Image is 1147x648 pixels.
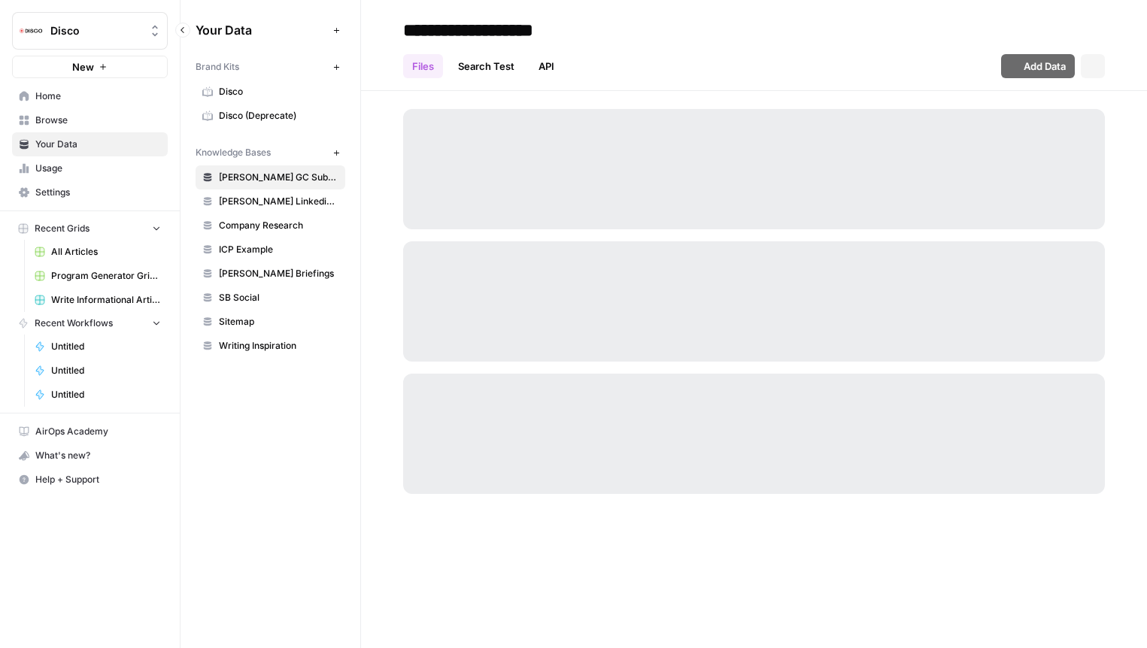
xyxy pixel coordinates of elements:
span: Program Generator Grid (1) [51,269,161,283]
img: Disco Logo [17,17,44,44]
a: AirOps Academy [12,419,168,444]
span: Your Data [35,138,161,151]
span: Untitled [51,388,161,401]
span: Usage [35,162,161,175]
a: All Articles [28,240,168,264]
span: [PERSON_NAME] Linkedin Posts [219,195,338,208]
button: Help + Support [12,468,168,492]
a: [PERSON_NAME] Linkedin Posts [196,189,345,213]
a: Untitled [28,359,168,383]
a: ICP Example [196,238,345,262]
a: Untitled [28,335,168,359]
span: SB Social [219,291,338,304]
span: Company Research [219,219,338,232]
span: Your Data [196,21,327,39]
span: Sitemap [219,315,338,329]
a: Home [12,84,168,108]
span: AirOps Academy [35,425,161,438]
button: Recent Workflows [12,312,168,335]
a: Settings [12,180,168,204]
span: New [72,59,94,74]
a: Your Data [12,132,168,156]
span: Brand Kits [196,60,239,74]
span: Write Informational Articles [51,293,161,307]
a: Sitemap [196,310,345,334]
a: Write Informational Articles [28,288,168,312]
span: ICP Example [219,243,338,256]
span: Recent Grids [35,222,90,235]
span: Disco [50,23,141,38]
a: Files [403,54,443,78]
span: Settings [35,186,161,199]
span: Knowledge Bases [196,146,271,159]
span: [PERSON_NAME] Briefings [219,267,338,280]
button: What's new? [12,444,168,468]
span: Home [35,89,161,103]
a: API [530,54,563,78]
a: Writing Inspiration [196,334,345,358]
span: Help + Support [35,473,161,486]
span: Writing Inspiration [219,339,338,353]
a: [PERSON_NAME] Briefings [196,262,345,286]
button: New [12,56,168,78]
button: Recent Grids [12,217,168,240]
a: Untitled [28,383,168,407]
a: SB Social [196,286,345,310]
a: Program Generator Grid (1) [28,264,168,288]
a: Usage [12,156,168,180]
span: [PERSON_NAME] GC Substack [219,171,338,184]
span: Browse [35,114,161,127]
span: Untitled [51,364,161,377]
a: Disco (Deprecate) [196,104,345,128]
a: Company Research [196,213,345,238]
span: All Articles [51,245,161,259]
div: What's new? [13,444,167,467]
span: Untitled [51,340,161,353]
a: Browse [12,108,168,132]
a: Search Test [449,54,523,78]
button: Workspace: Disco [12,12,168,50]
span: Add Data [1024,59,1066,74]
a: Disco [196,80,345,104]
span: Disco (Deprecate) [219,109,338,123]
a: [PERSON_NAME] GC Substack [196,165,345,189]
span: Disco [219,85,338,98]
span: Recent Workflows [35,316,113,330]
button: Add Data [1001,54,1075,78]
